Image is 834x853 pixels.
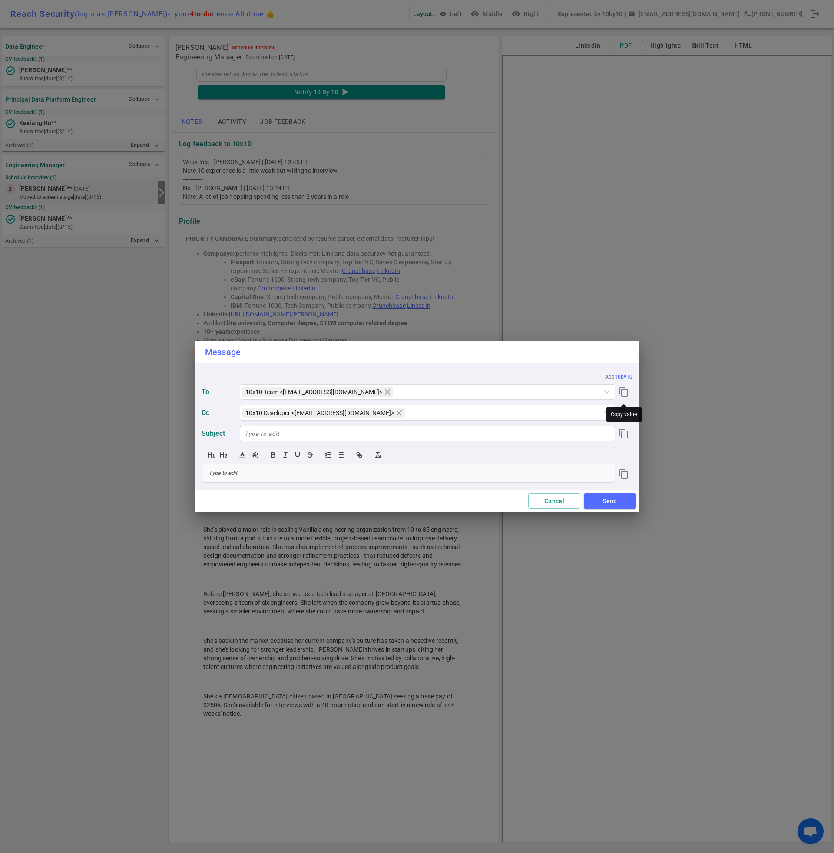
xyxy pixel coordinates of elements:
[245,387,382,397] span: 10x10 Team <[EMAIL_ADDRESS][DOMAIN_NAME]>
[619,387,629,397] i: content_copy
[584,493,636,509] button: Send
[202,429,236,438] div: Subject
[615,465,632,483] button: Copy value
[606,407,642,422] div: Copy value
[245,408,394,418] span: 10x10 Developer <[EMAIL_ADDRESS][DOMAIN_NAME]>
[619,428,629,439] i: content_copy
[242,408,405,418] span: 10x10 Developer <developer@10by10.io>
[528,493,580,509] button: Cancel
[202,408,236,417] div: Cc
[615,383,632,401] button: Copy value
[384,389,391,395] span: close
[605,374,615,380] span: Add
[396,409,403,416] span: close
[615,374,632,380] span: 10by10
[240,427,615,441] input: Type to edit
[615,425,632,442] button: Copy value
[619,469,629,479] i: content_copy
[195,341,639,363] h2: Message
[242,387,393,397] span: 10x10 Team <recruiter@10by10.io>
[202,388,236,396] div: To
